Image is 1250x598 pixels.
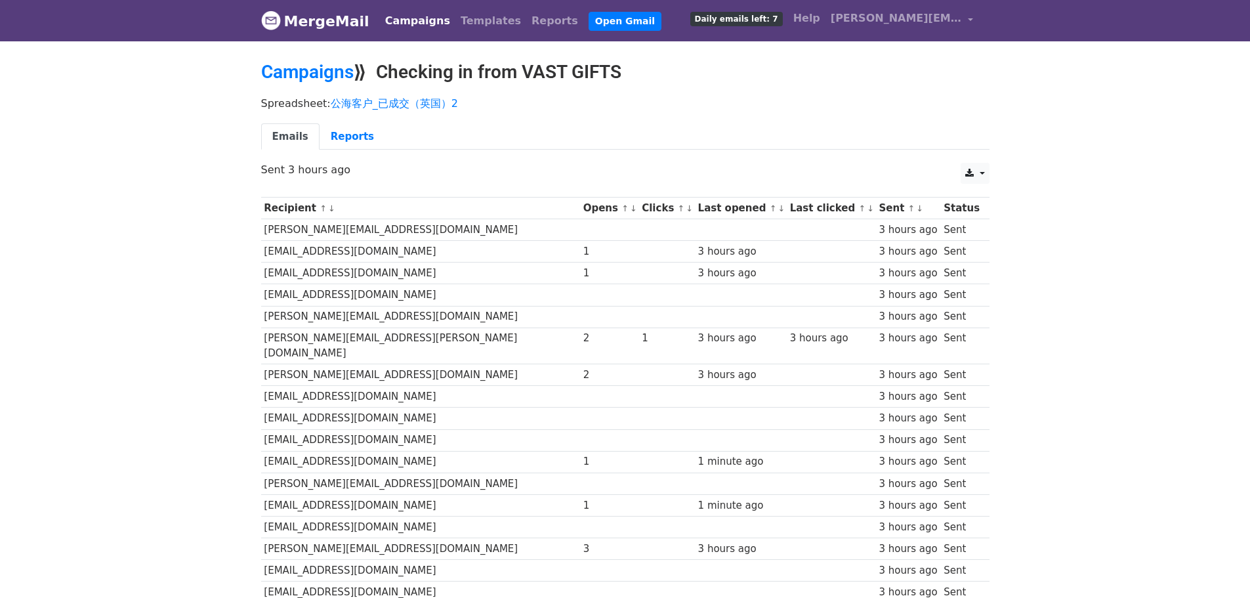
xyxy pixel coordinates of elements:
th: Last clicked [787,198,876,219]
td: Sent [940,538,982,560]
td: [EMAIL_ADDRESS][DOMAIN_NAME] [261,386,580,408]
th: Last opened [695,198,787,219]
div: 3 hours ago [879,520,937,535]
th: Recipient [261,198,580,219]
a: Reports [526,8,583,34]
div: 2 [583,331,636,346]
td: [PERSON_NAME][EMAIL_ADDRESS][DOMAIN_NAME] [261,473,580,494]
td: Sent [940,494,982,516]
td: [PERSON_NAME][EMAIL_ADDRESS][DOMAIN_NAME] [261,538,580,560]
td: [EMAIL_ADDRESS][DOMAIN_NAME] [261,451,580,473]
a: [PERSON_NAME][EMAIL_ADDRESS][DOMAIN_NAME] [825,5,979,36]
div: 3 hours ago [879,563,937,578]
a: ↓ [867,203,874,213]
div: 2 [583,368,636,383]
td: Sent [940,241,982,263]
a: Templates [455,8,526,34]
div: 3 hours ago [879,498,937,513]
td: Sent [940,284,982,306]
div: 1 [583,454,636,469]
div: 3 hours ago [698,266,783,281]
a: Emails [261,123,320,150]
td: Sent [940,560,982,582]
a: Campaigns [380,8,455,34]
div: 3 hours ago [879,223,937,238]
th: Sent [876,198,941,219]
a: ↓ [686,203,693,213]
td: [PERSON_NAME][EMAIL_ADDRESS][DOMAIN_NAME] [261,306,580,328]
a: ↑ [678,203,685,213]
td: [EMAIL_ADDRESS][DOMAIN_NAME] [261,494,580,516]
span: [PERSON_NAME][EMAIL_ADDRESS][DOMAIN_NAME] [831,11,962,26]
div: 3 hours ago [879,266,937,281]
div: 1 [583,266,636,281]
div: 3 hours ago [879,309,937,324]
a: ↑ [621,203,629,213]
a: ↓ [778,203,785,213]
a: Reports [320,123,385,150]
div: 1 minute ago [698,498,783,513]
a: ↑ [858,203,865,213]
div: 3 hours ago [879,389,937,404]
div: 3 hours ago [790,331,873,346]
td: [EMAIL_ADDRESS][DOMAIN_NAME] [261,516,580,538]
div: 1 [583,498,636,513]
td: [PERSON_NAME][EMAIL_ADDRESS][DOMAIN_NAME] [261,219,580,241]
div: 3 hours ago [879,454,937,469]
td: [PERSON_NAME][EMAIL_ADDRESS][PERSON_NAME][DOMAIN_NAME] [261,328,580,364]
h2: ⟫ Checking in from VAST GIFTS [261,61,990,83]
a: Daily emails left: 7 [685,5,788,32]
div: 3 hours ago [698,368,783,383]
td: [EMAIL_ADDRESS][DOMAIN_NAME] [261,263,580,284]
a: ↑ [770,203,777,213]
td: Sent [940,219,982,241]
a: 公海客户_已成交（英国）2 [331,97,458,110]
td: Sent [940,263,982,284]
div: 3 hours ago [879,411,937,426]
th: Opens [580,198,639,219]
div: 3 hours ago [879,288,937,303]
div: 3 hours ago [879,477,937,492]
th: Status [940,198,982,219]
td: [EMAIL_ADDRESS][DOMAIN_NAME] [261,284,580,306]
div: 3 hours ago [879,433,937,448]
a: ↑ [320,203,327,213]
td: Sent [940,516,982,538]
div: 3 hours ago [879,331,937,346]
td: Sent [940,451,982,473]
div: 3 [583,542,636,557]
td: [EMAIL_ADDRESS][DOMAIN_NAME] [261,560,580,582]
td: [PERSON_NAME][EMAIL_ADDRESS][DOMAIN_NAME] [261,364,580,386]
td: Sent [940,306,982,328]
div: 1 minute ago [698,454,783,469]
a: Help [788,5,825,32]
td: Sent [940,429,982,451]
span: Daily emails left: 7 [690,12,783,26]
td: [EMAIL_ADDRESS][DOMAIN_NAME] [261,241,580,263]
a: Campaigns [261,61,354,83]
a: ↓ [630,203,637,213]
div: 1 [583,244,636,259]
a: ↓ [328,203,335,213]
div: 1 [642,331,692,346]
a: Open Gmail [589,12,661,31]
div: 3 hours ago [879,244,937,259]
a: ↑ [908,203,915,213]
td: Sent [940,386,982,408]
div: 3 hours ago [698,331,783,346]
div: 3 hours ago [879,542,937,557]
td: [EMAIL_ADDRESS][DOMAIN_NAME] [261,408,580,429]
div: 3 hours ago [698,542,783,557]
a: MergeMail [261,7,369,35]
div: 3 hours ago [879,368,937,383]
p: Spreadsheet: [261,96,990,110]
img: MergeMail logo [261,11,281,30]
td: Sent [940,408,982,429]
td: [EMAIL_ADDRESS][DOMAIN_NAME] [261,429,580,451]
a: ↓ [916,203,923,213]
p: Sent 3 hours ago [261,163,990,177]
td: Sent [940,364,982,386]
div: 3 hours ago [698,244,783,259]
td: Sent [940,328,982,364]
th: Clicks [638,198,694,219]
